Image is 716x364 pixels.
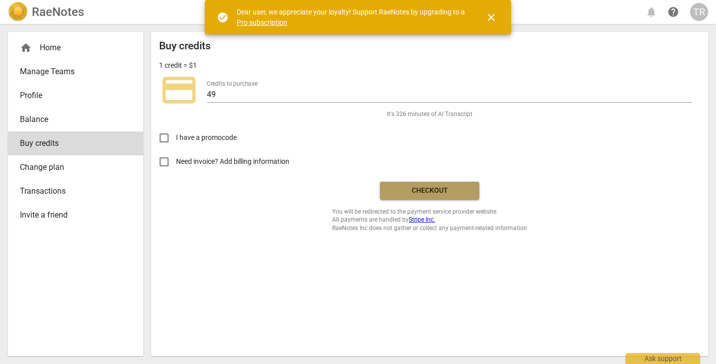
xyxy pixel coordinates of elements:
[159,40,211,52] h2: Buy credits
[664,3,682,21] a: Help
[159,60,197,71] p: 1 credit = $1
[8,2,28,22] img: Logo
[20,42,123,54] div: Home
[690,3,708,21] button: TR
[8,108,143,131] a: Balance
[20,90,123,102] span: Profile
[8,84,143,108] a: Profile
[8,131,143,155] a: Buy credits
[20,161,123,173] span: Change plan
[8,36,143,60] div: Home
[8,60,143,84] a: Manage Teams
[667,6,679,18] span: help
[485,11,497,23] span: close
[626,353,700,364] div: Ask support
[20,185,123,197] span: Transactions
[409,216,435,223] a: Stripe Inc.
[8,203,143,227] a: Invite a friend
[8,155,143,179] a: Change plan
[8,2,84,22] a: LogoRaeNotes
[20,137,123,149] span: Buy credits
[217,11,229,23] span: check_circle
[387,110,472,119] span: It's 326 minutes of AI Transcript
[388,186,471,196] span: Checkout
[32,5,84,19] h2: RaeNotes
[20,42,32,54] span: home
[207,81,258,87] label: Credits to purchase
[20,209,123,221] span: Invite a friend
[159,70,199,110] span: credit_card
[176,132,237,143] span: I have a promocode
[237,18,287,26] a: Pro subscription
[479,5,503,29] button: Close
[8,179,143,203] a: Transactions
[176,156,291,167] span: Need invoice? Add billing information
[237,7,467,27] div: Dear user, we appreciate your loyalty! Support RaeNotes by upgrading to a
[20,66,123,78] span: Manage Teams
[332,208,527,233] span: You will be redirected to the payment service provider website. All payments are handled by RaeNo...
[380,182,479,200] button: Checkout
[20,114,123,125] span: Balance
